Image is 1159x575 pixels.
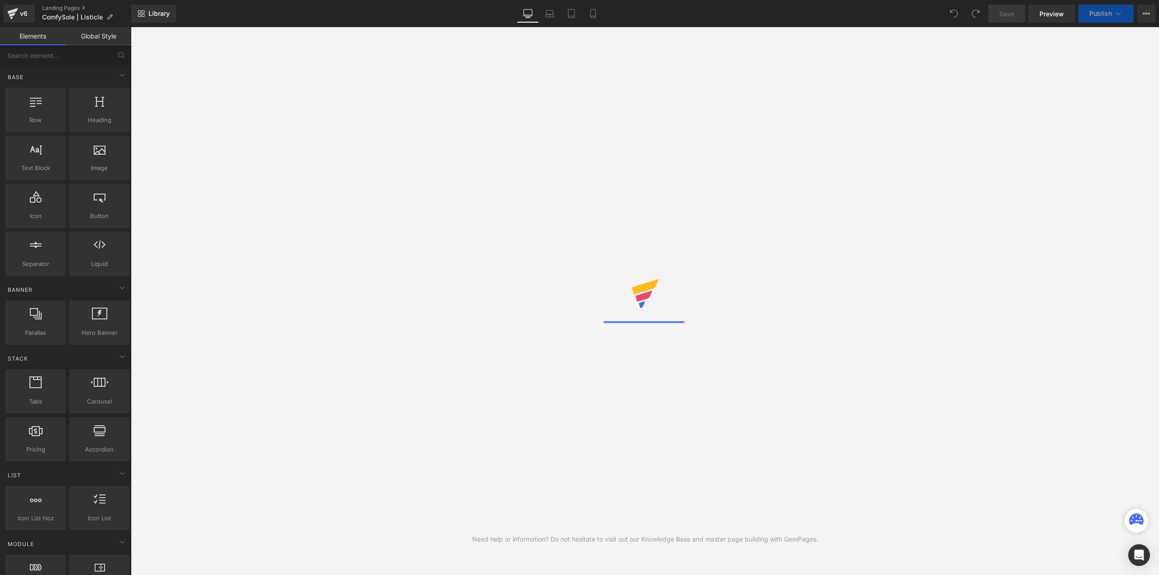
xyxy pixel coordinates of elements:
[539,5,560,23] a: Laptop
[8,513,63,523] span: Icon List Hoz
[582,5,604,23] a: Mobile
[72,115,127,125] span: Heading
[1137,5,1155,23] button: More
[72,163,127,173] span: Image
[72,259,127,269] span: Liquid
[42,14,103,21] span: ComfySole | Listicle
[1078,5,1134,23] button: Publish
[1039,9,1064,19] span: Preview
[7,471,22,480] span: List
[42,5,131,12] a: Landing Pages
[72,211,127,221] span: Button
[1089,10,1112,17] span: Publish
[66,27,131,45] a: Global Style
[18,8,29,19] div: v6
[7,285,34,294] span: Banner
[967,5,985,23] button: Redo
[472,534,818,544] div: Need help or information? Do not hesitate to visit out our Knowledge Base and master page buildin...
[7,354,29,363] span: Stack
[72,328,127,337] span: Hero Banner
[7,73,24,81] span: Base
[8,259,63,269] span: Separator
[8,115,63,125] span: Row
[945,5,963,23] button: Undo
[517,5,539,23] a: Desktop
[1029,5,1075,23] a: Preview
[8,397,63,406] span: Tabs
[8,328,63,337] span: Parallax
[1128,544,1150,566] div: Open Intercom Messenger
[8,163,63,173] span: Text Block
[8,211,63,221] span: Icon
[7,540,35,548] span: Module
[72,513,127,523] span: Icon List
[148,10,170,18] span: Library
[8,445,63,454] span: Pricing
[72,445,127,454] span: Accordion
[999,9,1014,19] span: Save
[72,397,127,406] span: Carousel
[131,5,176,23] a: New Library
[4,5,35,23] a: v6
[560,5,582,23] a: Tablet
